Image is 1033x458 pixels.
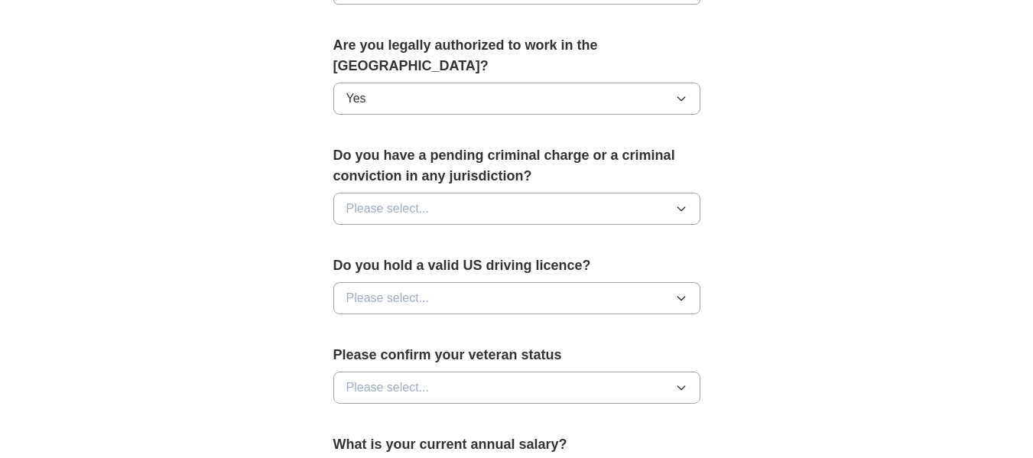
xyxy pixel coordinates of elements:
[333,83,700,115] button: Yes
[333,345,700,365] label: Please confirm your veteran status
[333,193,700,225] button: Please select...
[333,35,700,76] label: Are you legally authorized to work in the [GEOGRAPHIC_DATA]?
[333,372,700,404] button: Please select...
[346,378,430,397] span: Please select...
[333,282,700,314] button: Please select...
[346,89,366,108] span: Yes
[333,145,700,187] label: Do you have a pending criminal charge or a criminal conviction in any jurisdiction?
[333,255,700,276] label: Do you hold a valid US driving licence?
[346,289,430,307] span: Please select...
[333,434,700,455] label: What is your current annual salary?
[346,200,430,218] span: Please select...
